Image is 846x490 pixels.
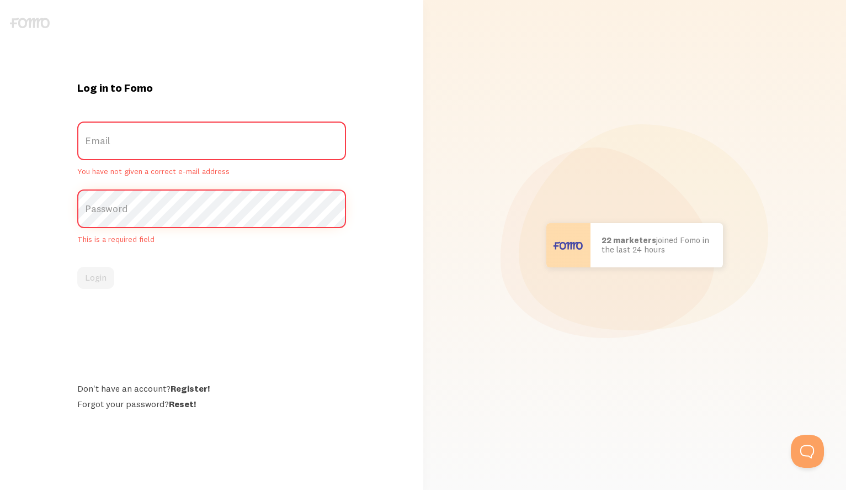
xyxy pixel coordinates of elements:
h1: Log in to Fomo [77,81,346,95]
div: Don't have an account? [77,383,346,394]
div: Forgot your password? [77,398,346,409]
a: Reset! [169,398,196,409]
iframe: Help Scout Beacon - Open [791,435,824,468]
label: Password [77,189,346,228]
span: This is a required field [77,235,346,245]
p: joined Fomo in the last 24 hours [602,236,712,254]
label: Email [77,122,346,160]
img: fomo-logo-gray-b99e0e8ada9f9040e2984d0d95b3b12da0074ffd48d1e5cb62ac37fc77b0b268.svg [10,18,50,28]
b: 22 marketers [602,235,656,245]
img: User avatar [546,223,590,267]
a: Register! [171,383,210,394]
span: You have not given a correct e-mail address [77,167,346,177]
